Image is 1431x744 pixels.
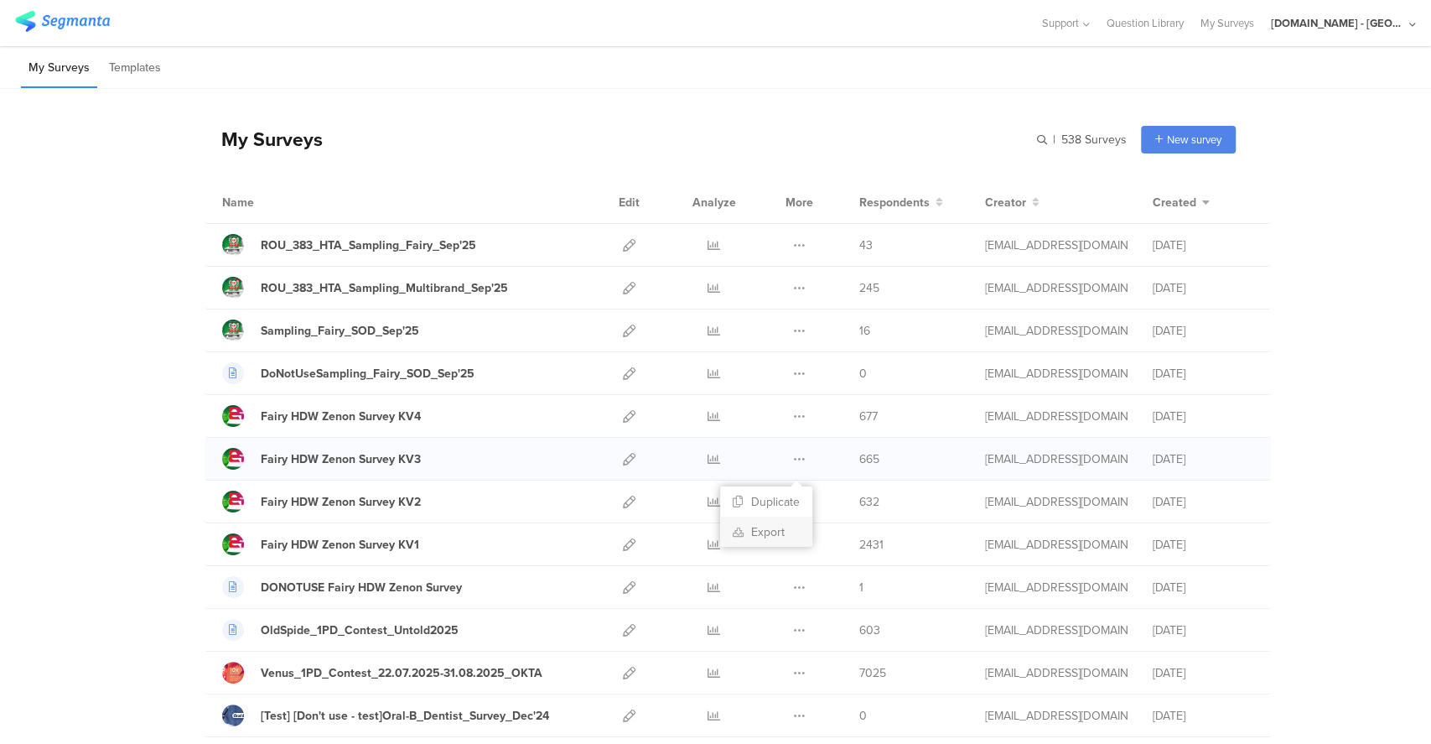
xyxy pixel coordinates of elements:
[985,536,1128,554] div: gheorghe.a.4@pg.com
[859,664,886,682] span: 7025
[985,279,1128,297] div: gheorghe.a.4@pg.com
[1153,707,1253,725] div: [DATE]
[689,181,739,223] div: Analyze
[222,234,476,256] a: ROU_383_HTA_Sampling_Fairy_Sep'25
[222,533,419,555] a: Fairy HDW Zenon Survey KV1
[859,322,870,340] span: 16
[222,576,462,598] a: DONOTUSE Fairy HDW Zenon Survey
[261,408,421,425] div: Fairy HDW Zenon Survey KV4
[985,194,1040,211] button: Creator
[985,450,1128,468] div: gheorghe.a.4@pg.com
[859,579,863,596] span: 1
[21,49,97,88] li: My Surveys
[261,707,549,725] div: [Test] [Don't use - test]Oral-B_Dentist_Survey_Dec'24
[985,237,1128,254] div: gheorghe.a.4@pg.com
[985,493,1128,511] div: gheorghe.a.4@pg.com
[859,279,879,297] span: 245
[720,486,812,517] button: Duplicate
[1271,15,1405,31] div: [DOMAIN_NAME] - [GEOGRAPHIC_DATA]
[261,622,459,639] div: OldSpide_1PD_Contest_Untold2025
[1153,237,1253,254] div: [DATE]
[985,707,1128,725] div: betbeder.mb@pg.com
[261,579,462,596] div: DONOTUSE Fairy HDW Zenon Survey
[222,705,549,726] a: [Test] [Don't use - test]Oral-B_Dentist_Survey_Dec'24
[261,450,421,468] div: Fairy HDW Zenon Survey KV3
[261,536,419,554] div: Fairy HDW Zenon Survey KV1
[222,662,542,684] a: Venus_1PD_Contest_22.07.2025-31.08.2025_OKTA
[261,664,542,682] div: Venus_1PD_Contest_22.07.2025-31.08.2025_OKTA
[1050,131,1058,148] span: |
[859,707,867,725] span: 0
[985,579,1128,596] div: gheorghe.a.4@pg.com
[859,365,867,382] span: 0
[222,362,474,384] a: DoNotUseSampling_Fairy_SOD_Sep'25
[611,181,647,223] div: Edit
[222,320,419,341] a: Sampling_Fairy_SOD_Sep'25
[1153,322,1253,340] div: [DATE]
[222,619,459,641] a: OldSpide_1PD_Contest_Untold2025
[261,322,419,340] div: Sampling_Fairy_SOD_Sep'25
[101,49,169,88] li: Templates
[859,493,879,511] span: 632
[985,622,1128,639] div: gheorghe.a.4@pg.com
[261,237,476,254] div: ROU_383_HTA_Sampling_Fairy_Sep'25
[859,194,943,211] button: Respondents
[1167,132,1221,148] span: New survey
[261,365,474,382] div: DoNotUseSampling_Fairy_SOD_Sep'25
[1153,194,1210,211] button: Created
[15,11,110,32] img: segmanta logo
[781,181,817,223] div: More
[1153,579,1253,596] div: [DATE]
[1153,450,1253,468] div: [DATE]
[261,493,421,511] div: Fairy HDW Zenon Survey KV2
[859,450,879,468] span: 665
[222,194,323,211] div: Name
[859,237,873,254] span: 43
[222,405,421,427] a: Fairy HDW Zenon Survey KV4
[985,322,1128,340] div: gheorghe.a.4@pg.com
[1153,365,1253,382] div: [DATE]
[1153,493,1253,511] div: [DATE]
[859,536,884,554] span: 2431
[1153,536,1253,554] div: [DATE]
[859,622,880,639] span: 603
[1042,15,1079,31] span: Support
[222,491,421,512] a: Fairy HDW Zenon Survey KV2
[1153,408,1253,425] div: [DATE]
[859,408,878,425] span: 677
[985,365,1128,382] div: gheorghe.a.4@pg.com
[985,408,1128,425] div: gheorghe.a.4@pg.com
[985,664,1128,682] div: jansson.cj@pg.com
[1153,194,1196,211] span: Created
[222,277,508,299] a: ROU_383_HTA_Sampling_Multibrand_Sep'25
[222,448,421,470] a: Fairy HDW Zenon Survey KV3
[1153,622,1253,639] div: [DATE]
[205,125,323,153] div: My Surveys
[720,517,812,547] a: Export
[985,194,1026,211] span: Creator
[1153,664,1253,682] div: [DATE]
[261,279,508,297] div: ROU_383_HTA_Sampling_Multibrand_Sep'25
[1061,131,1127,148] span: 538 Surveys
[859,194,930,211] span: Respondents
[1153,279,1253,297] div: [DATE]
